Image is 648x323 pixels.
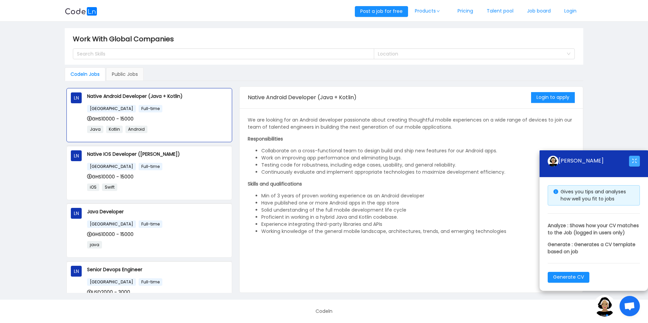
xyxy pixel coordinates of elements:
[87,208,228,215] p: Java Developer
[548,241,640,255] p: Generate : Generates a CV template based on job
[87,126,103,133] span: Java
[65,7,97,16] img: logobg.f302741d.svg
[561,188,626,202] span: Gives you tips and analyses how well you fit to jobs
[629,156,640,167] button: icon: fullscreen
[87,289,130,296] span: USD2000 - 3000
[378,50,563,57] div: Location
[87,92,228,100] p: Native Android Developer (Java + Kotlin)
[261,199,574,207] li: Have published one or more Android apps in the app store
[248,116,574,131] p: We are looking for an Android developer passionate about creating thoughtful mobile experiences o...
[594,295,615,317] img: ground.ddcf5dcf.png
[87,174,92,179] i: icon: dollar
[261,154,574,161] li: Work on improving app performance and eliminating bugs.
[87,290,92,295] i: icon: dollar
[125,126,147,133] span: Android
[74,92,79,103] span: LN
[139,105,162,112] span: Full-time
[87,105,136,112] span: [GEOGRAPHIC_DATA]
[139,220,162,228] span: Full-time
[139,163,162,170] span: Full-time
[139,278,162,286] span: Full-time
[87,184,99,191] span: iOS
[261,147,574,154] li: Collaborate on a cross-functional team to design build and ship new features for our Android apps.
[248,180,302,187] strong: Skills and qualifications
[74,266,79,277] span: LN
[436,9,440,13] i: icon: down
[261,207,574,214] li: Solid understanding of the full mobile development life cycle
[65,67,105,81] div: Codeln Jobs
[87,163,136,170] span: [GEOGRAPHIC_DATA]
[77,50,364,57] div: Search Skills
[355,6,408,17] button: Post a job for free
[548,222,640,236] p: Analyze : Shows how your CV matches to the Job (logged in users only)
[548,156,559,167] img: ground.ddcf5dcf.png
[106,67,144,81] div: Public Jobs
[87,266,228,273] p: Senior Devops Engineer
[87,278,136,286] span: [GEOGRAPHIC_DATA]
[531,92,575,103] button: Login to apply
[87,115,134,122] span: GHS10000 - 15000
[261,192,574,199] li: Min of 3 years of proven working experience as an Android developer
[87,231,134,238] span: GHS10000 - 15000
[73,34,178,44] span: Work With Global Companies
[106,126,123,133] span: Kotlin
[87,173,134,180] span: GHS10000 - 15000
[620,296,640,316] a: Open chat
[87,116,92,121] i: icon: dollar
[567,52,571,57] i: icon: down
[87,241,102,249] span: java
[74,208,79,219] span: LN
[261,214,574,221] li: Proficient in working in a hybrid Java and Kotlin codebase.
[248,93,357,101] span: Native Android Developer (Java + Kotlin)
[261,161,574,169] li: Testing code for robustness, including edge cases, usability, and general reliability.
[548,272,589,283] button: Generate CV
[87,150,228,158] p: Native IOS Developer ([PERSON_NAME])
[548,156,629,167] div: [PERSON_NAME]
[355,8,408,15] a: Post a job for free
[102,184,117,191] span: Swift
[87,220,136,228] span: [GEOGRAPHIC_DATA]
[87,232,92,237] i: icon: dollar
[261,169,574,176] li: Continuously evaluate and implement appropriate technologies to maximize development efficiency.
[74,150,79,161] span: LN
[553,189,558,194] i: icon: info-circle
[261,221,574,228] li: Experience integrating third-party libraries and APIs
[261,228,574,235] li: Working knowledge of the general mobile landscape, architectures, trends, and emerging technologies
[248,135,283,142] strong: Responsibilities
